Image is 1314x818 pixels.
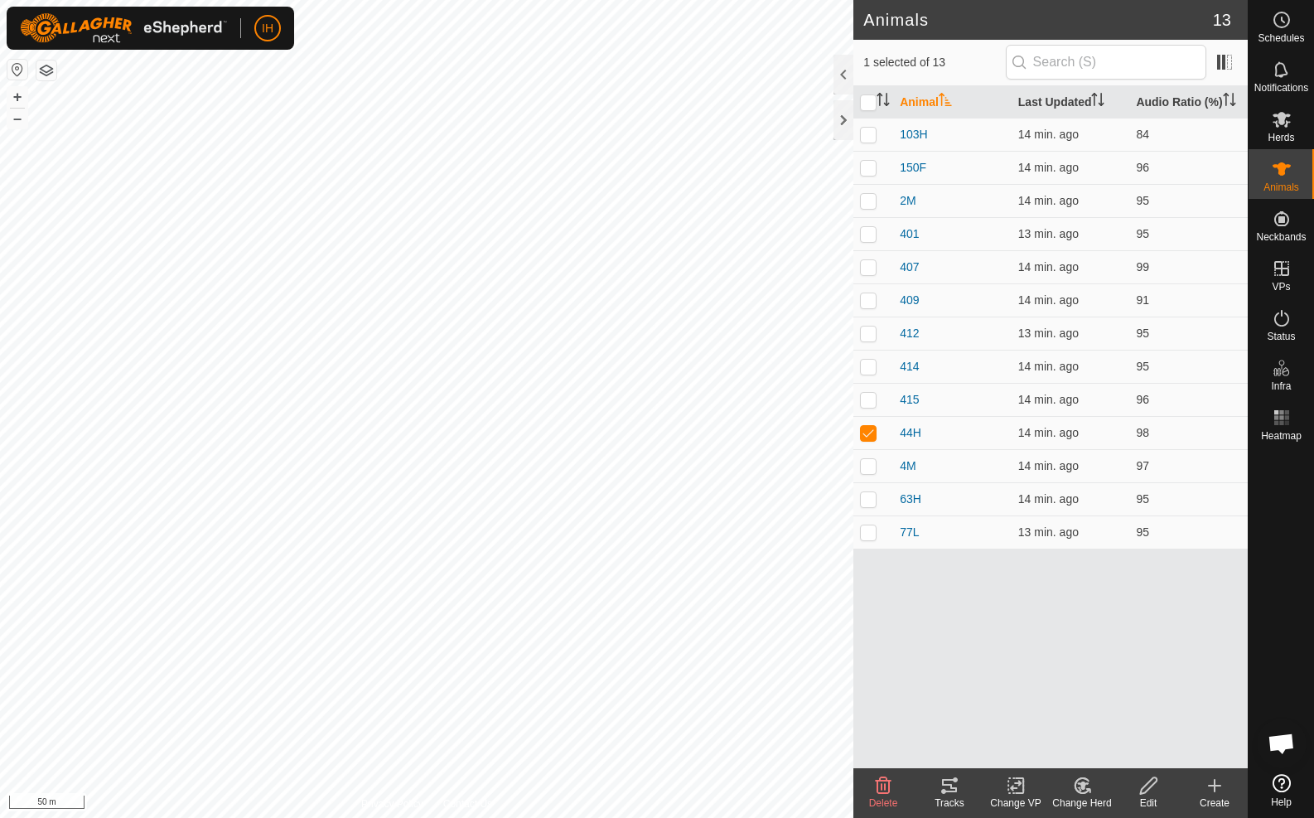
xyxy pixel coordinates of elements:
[900,391,919,409] span: 415
[900,225,919,243] span: 401
[7,60,27,80] button: Reset Map
[863,10,1213,30] h2: Animals
[7,109,27,128] button: –
[900,358,919,375] span: 414
[20,13,227,43] img: Gallagher Logo
[1271,797,1292,807] span: Help
[1018,492,1079,506] span: Sep 17, 2025, 1:51 PM
[1249,767,1314,814] a: Help
[1018,260,1079,273] span: Sep 17, 2025, 1:51 PM
[1018,194,1079,207] span: Sep 17, 2025, 1:51 PM
[1261,431,1302,441] span: Heatmap
[1257,719,1307,768] div: Open chat
[1136,459,1149,472] span: 97
[1136,227,1149,240] span: 95
[1181,796,1248,811] div: Create
[1136,492,1149,506] span: 95
[1136,161,1149,174] span: 96
[939,95,952,109] p-sorticon: Activate to sort
[1129,86,1248,119] th: Audio Ratio (%)
[1136,327,1149,340] span: 95
[983,796,1049,811] div: Change VP
[869,797,898,809] span: Delete
[1018,426,1079,439] span: Sep 17, 2025, 1:51 PM
[1254,83,1308,93] span: Notifications
[1091,95,1104,109] p-sorticon: Activate to sort
[900,192,915,210] span: 2M
[1115,796,1181,811] div: Edit
[1272,282,1290,292] span: VPs
[1136,360,1149,373] span: 95
[900,259,919,276] span: 407
[1136,426,1149,439] span: 98
[1018,360,1079,373] span: Sep 17, 2025, 1:51 PM
[1136,128,1149,141] span: 84
[1018,459,1079,472] span: Sep 17, 2025, 1:51 PM
[900,126,927,143] span: 103H
[877,95,890,109] p-sorticon: Activate to sort
[900,457,915,475] span: 4M
[1136,260,1149,273] span: 99
[1213,7,1231,32] span: 13
[1049,796,1115,811] div: Change Herd
[900,325,919,342] span: 412
[1006,45,1206,80] input: Search (S)
[361,796,423,811] a: Privacy Policy
[1018,128,1079,141] span: Sep 17, 2025, 1:51 PM
[1018,525,1079,539] span: Sep 17, 2025, 1:52 PM
[1018,293,1079,307] span: Sep 17, 2025, 1:51 PM
[900,292,919,309] span: 409
[1018,393,1079,406] span: Sep 17, 2025, 1:51 PM
[1012,86,1130,119] th: Last Updated
[1018,227,1079,240] span: Sep 17, 2025, 1:51 PM
[900,159,926,177] span: 150F
[893,86,1012,119] th: Animal
[916,796,983,811] div: Tracks
[900,524,919,541] span: 77L
[1258,33,1304,43] span: Schedules
[1256,232,1306,242] span: Neckbands
[7,87,27,107] button: +
[863,54,1005,71] span: 1 selected of 13
[1136,393,1149,406] span: 96
[1136,194,1149,207] span: 95
[1267,332,1295,341] span: Status
[36,61,56,80] button: Map Layers
[1136,293,1149,307] span: 91
[443,796,492,811] a: Contact Us
[1018,327,1079,340] span: Sep 17, 2025, 1:52 PM
[1018,161,1079,174] span: Sep 17, 2025, 1:51 PM
[900,424,921,442] span: 44H
[900,491,921,508] span: 63H
[262,20,273,37] span: IH
[1271,381,1291,391] span: Infra
[1263,182,1299,192] span: Animals
[1223,95,1236,109] p-sorticon: Activate to sort
[1136,525,1149,539] span: 95
[1268,133,1294,143] span: Herds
